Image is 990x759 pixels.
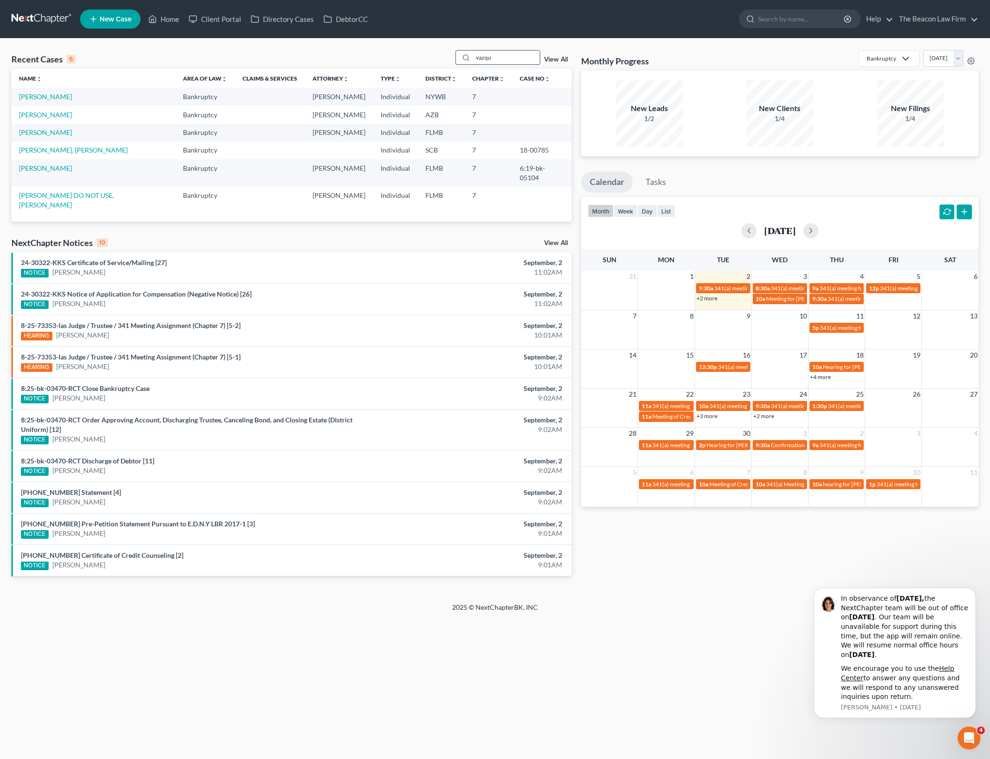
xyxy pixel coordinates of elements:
a: Home [143,10,184,28]
button: list [657,205,675,217]
a: [PERSON_NAME] [52,434,105,444]
a: 8:25-bk-03470-RCT Discharge of Debtor [11] [21,457,154,465]
span: 31 [628,271,637,282]
div: NOTICE [21,530,49,539]
span: Meeting for [PERSON_NAME] [766,295,841,302]
span: 8 [689,310,695,322]
div: NOTICE [21,300,49,309]
a: [PERSON_NAME] [19,92,72,101]
div: 2025 © NextChapterBK, INC [223,603,767,620]
span: 23 [742,389,751,400]
td: [PERSON_NAME] [305,186,373,214]
a: 24-30322-KKS Notice of Application for Compensation (Negative Notice) [26] [21,290,252,298]
div: 11:02AM [388,299,562,308]
i: unfold_more [343,76,349,82]
a: [PERSON_NAME] [19,111,72,119]
td: [PERSON_NAME] [305,106,373,123]
h2: [DATE] [764,226,796,236]
td: AZB [418,106,465,123]
span: 30 [742,428,751,439]
input: Search by name... [758,10,845,28]
a: [PERSON_NAME] [52,393,105,403]
div: New Filings [877,103,944,114]
span: 12p [869,285,879,292]
span: 29 [685,428,695,439]
span: Confirmation hearing for [PERSON_NAME] & [PERSON_NAME] [771,441,929,449]
span: 19 [912,349,921,361]
a: View All [544,56,568,63]
div: September, 2 [388,352,562,362]
a: [PERSON_NAME] [52,466,105,475]
span: 341(a) meeting for [PERSON_NAME] [771,402,863,410]
span: 11a [642,481,651,488]
button: day [637,205,657,217]
span: 9a [812,441,818,449]
div: 9:02AM [388,425,562,434]
a: DebtorCC [319,10,373,28]
span: 17 [798,349,808,361]
span: 341(a) meeting for [PERSON_NAME] [819,285,911,292]
td: [PERSON_NAME] [305,88,373,105]
span: 341(a) meeting for [PERSON_NAME] [828,295,919,302]
td: 7 [465,186,512,214]
i: unfold_more [222,76,227,82]
a: View All [544,240,568,246]
span: 2 [746,271,751,282]
span: 11a [642,441,651,449]
a: +2 more [753,412,774,420]
span: Meeting of Creditors for [PERSON_NAME] & [PERSON_NAME] [709,481,866,488]
div: Recent Cases [11,53,75,65]
span: 1:30p [812,402,827,410]
a: Calendar [581,172,633,193]
span: 4 [973,428,979,439]
span: 25 [855,389,865,400]
span: 10 [798,310,808,322]
a: [PHONE_NUMBER] Pre-Petition Statement Pursuant to E.D.N.Y LBR 2017-1 [3] [21,520,255,528]
span: 1 [689,271,695,282]
span: 341(a) meeting for [PERSON_NAME] [652,441,744,449]
span: Hearing for [PERSON_NAME] and [PERSON_NAME] [707,441,837,449]
span: 14 [628,349,637,361]
input: Search by name... [473,51,540,64]
a: [PHONE_NUMBER] Certificate of Credit Counseling [2] [21,551,183,559]
a: Area of Lawunfold_more [183,75,227,82]
td: SCB [418,142,465,159]
span: 24 [798,389,808,400]
span: 10a [812,363,822,370]
span: 341(a) meeting for [PERSON_NAME] [820,324,912,331]
div: NextChapter Notices [11,237,108,248]
span: 341(a) meeting for [PERSON_NAME] [828,402,920,410]
a: [PERSON_NAME] [19,128,72,136]
span: 4 [977,727,985,734]
span: 341(a) meeting for [PERSON_NAME] [709,402,801,410]
span: 28 [628,428,637,439]
iframe: Intercom notifications message [799,579,990,724]
td: Individual [373,159,418,186]
span: 11a [642,413,651,420]
div: New Clients [747,103,813,114]
div: Bankruptcy [867,54,896,62]
span: 10a [756,295,765,302]
span: 341(a) meeting for [PERSON_NAME] [652,481,744,488]
span: 341(a) meeting for [PERSON_NAME] & [PERSON_NAME] [714,285,857,292]
a: 8:25-bk-03470-RCT Close Bankruptcy Case [21,384,150,392]
i: unfold_more [499,76,505,82]
span: 9:30a [812,295,827,302]
a: Tasks [637,172,675,193]
div: New Leads [616,103,683,114]
td: FLMB [418,123,465,141]
a: [PERSON_NAME] [52,529,105,538]
span: 1 [802,428,808,439]
a: [PERSON_NAME], [PERSON_NAME] [19,146,128,154]
td: 7 [465,106,512,123]
i: unfold_more [545,76,550,82]
iframe: Intercom live chat [958,727,980,749]
a: [PERSON_NAME] DO NOT USE, [PERSON_NAME] [19,191,114,209]
span: 5 [916,271,921,282]
span: 9 [859,467,865,478]
div: September, 2 [388,456,562,466]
